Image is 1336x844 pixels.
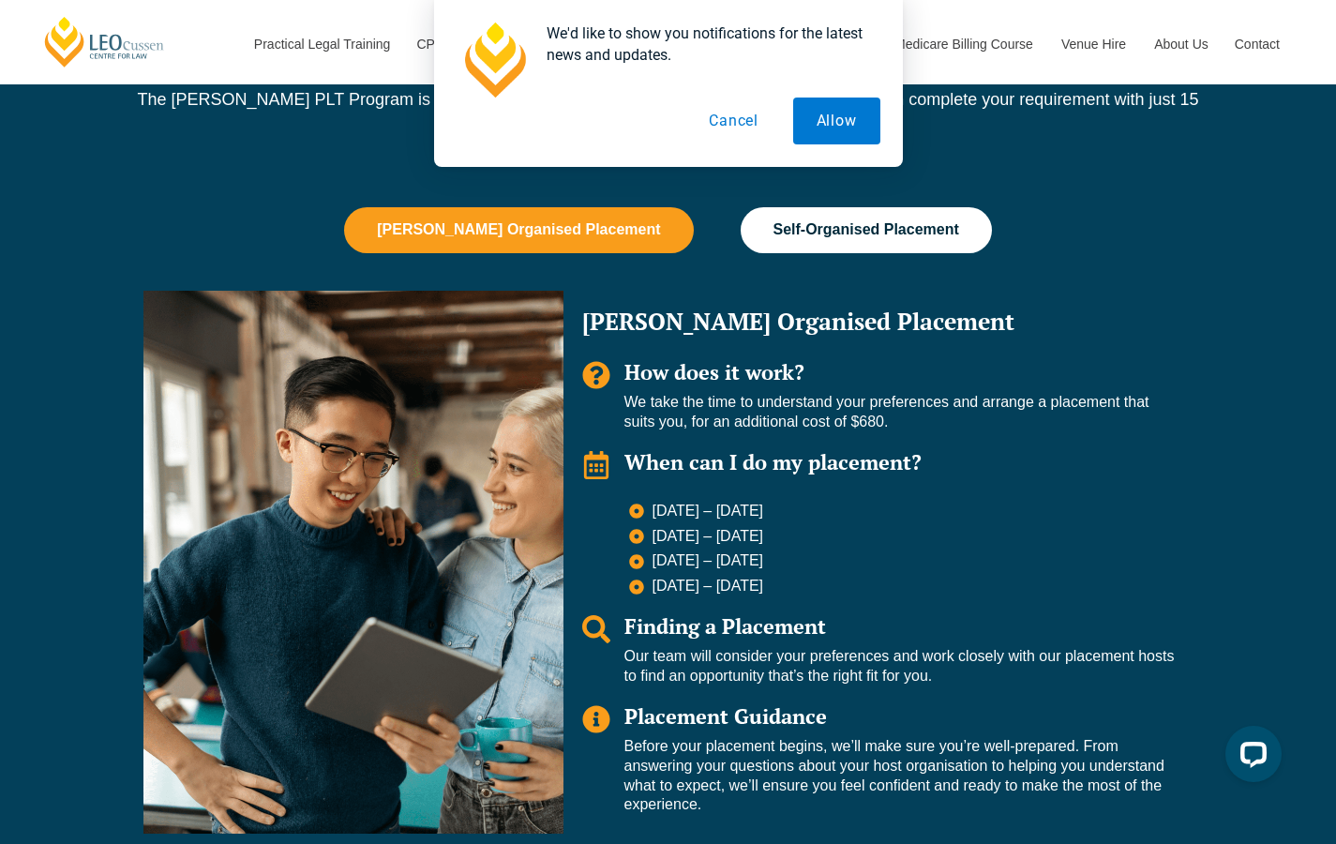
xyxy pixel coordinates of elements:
[624,737,1175,815] p: Before your placement begins, we’ll make sure you’re well-prepared. From answering your questions...
[457,23,532,98] img: notification icon
[648,577,764,596] span: [DATE] – [DATE]
[648,502,764,521] span: [DATE] – [DATE]
[648,551,764,571] span: [DATE] – [DATE]
[648,527,764,547] span: [DATE] – [DATE]
[685,98,782,144] button: Cancel
[624,358,804,385] span: How does it work?
[582,309,1175,333] h2: [PERSON_NAME] Organised Placement
[793,98,880,144] button: Allow
[532,23,880,66] div: We'd like to show you notifications for the latest news and updates.
[134,207,1203,843] div: Tabs. Open items with Enter or Space, close with Escape and navigate using the Arrow keys.
[773,221,959,238] span: Self-Organised Placement
[624,393,1175,432] p: We take the time to understand your preferences and arrange a placement that suits you, for an ad...
[377,221,660,238] span: [PERSON_NAME] Organised Placement
[624,612,826,640] span: Finding a Placement
[624,647,1175,686] p: Our team will consider your preferences and work closely with our placement hosts to find an oppo...
[624,702,827,730] span: Placement Guidance
[624,448,922,475] span: When can I do my placement?
[1210,718,1289,797] iframe: LiveChat chat widget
